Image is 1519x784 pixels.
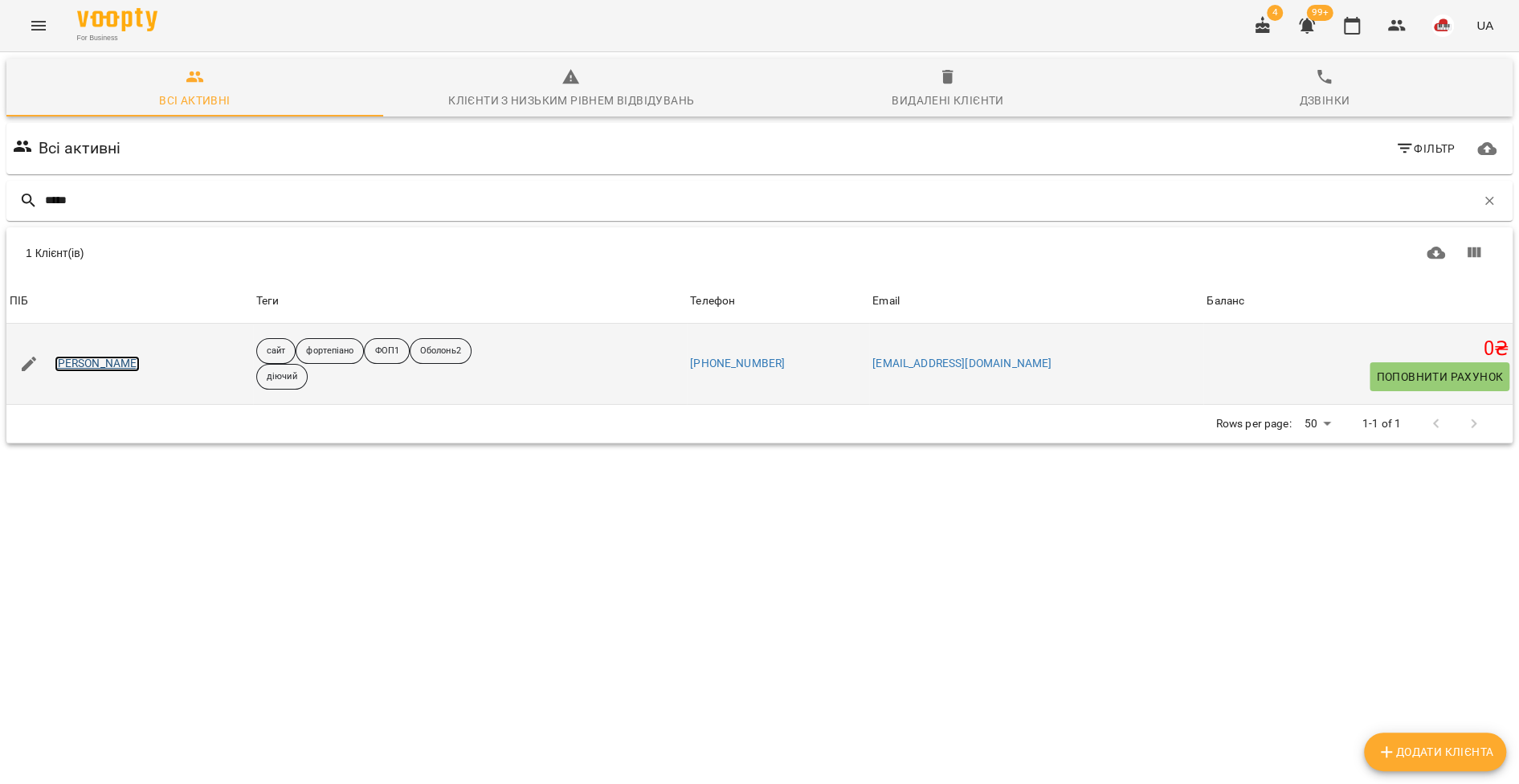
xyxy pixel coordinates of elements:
div: ПІБ [10,292,28,311]
span: 99+ [1307,5,1333,21]
button: Показати колонки [1455,234,1493,272]
div: Sort [872,292,900,311]
button: Menu [19,6,58,45]
h6: Всі активні [39,136,121,161]
button: UA [1470,10,1500,40]
span: ПІБ [10,292,250,311]
p: Rows per page: [1215,416,1291,432]
div: діючий [256,364,308,390]
img: Voopty Logo [77,8,157,31]
p: Оболонь2 [420,345,461,358]
p: сайт [267,345,285,358]
p: ФОП1 [374,345,398,358]
span: For Business [77,33,157,43]
h5: 0 ₴ [1207,337,1509,361]
a: [EMAIL_ADDRESS][DOMAIN_NAME] [872,357,1051,370]
div: Теги [256,292,684,311]
span: Поповнити рахунок [1376,367,1503,386]
button: Поповнити рахунок [1370,362,1509,391]
div: Table Toolbar [6,227,1513,279]
span: 4 [1267,5,1283,21]
p: діючий [267,370,297,384]
div: 1 Клієнт(ів) [26,245,750,261]
div: Email [872,292,900,311]
div: Клієнти з низьким рівнем відвідувань [448,91,694,110]
div: Sort [1207,292,1244,311]
span: Email [872,292,1200,311]
div: Баланс [1207,292,1244,311]
a: [PERSON_NAME] [55,356,141,372]
div: Видалені клієнти [892,91,1003,110]
button: Завантажити CSV [1417,234,1456,272]
p: 1-1 of 1 [1362,416,1401,432]
a: [PHONE_NUMBER] [690,357,785,370]
div: 50 [1297,412,1336,435]
div: Sort [690,292,735,311]
div: Всі активні [159,91,230,110]
span: Телефон [690,292,866,311]
div: Sort [10,292,28,311]
div: сайт [256,338,296,364]
div: Оболонь2 [410,338,472,364]
div: ФОП1 [364,338,409,364]
img: 42377b0de29e0fb1f7aad4b12e1980f7.jpeg [1431,14,1454,37]
p: фортепіано [306,345,353,358]
span: Фільтр [1395,139,1456,158]
div: Телефон [690,292,735,311]
span: Баланс [1207,292,1509,311]
span: UA [1476,17,1493,34]
button: Фільтр [1389,134,1462,163]
div: Дзвінки [1299,91,1350,110]
div: фортепіано [296,338,364,364]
